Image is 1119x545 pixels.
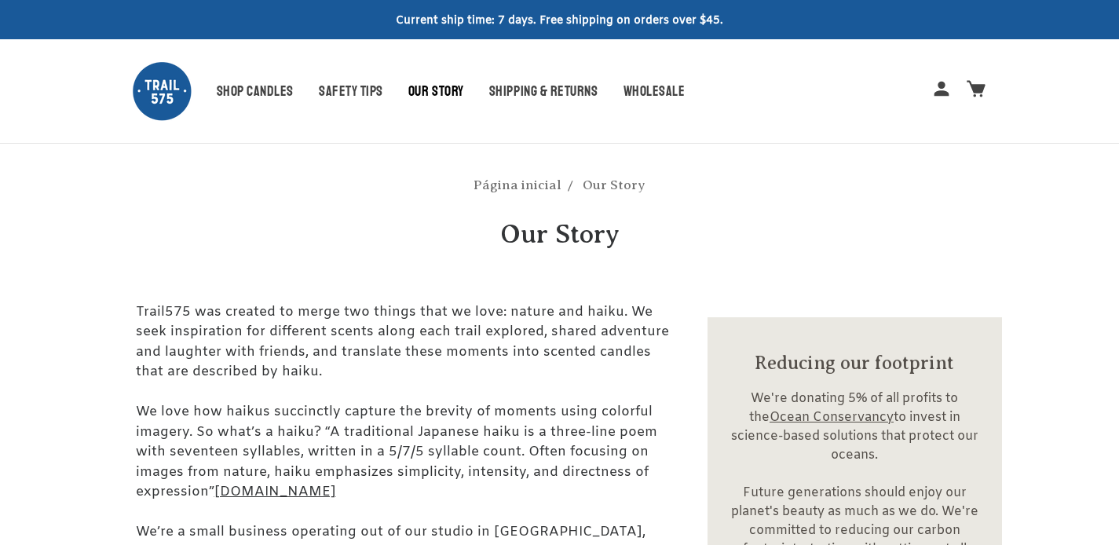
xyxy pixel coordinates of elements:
a: Our Story [408,81,489,102]
a: [DOMAIN_NAME] [214,483,336,501]
a: Ocean Conservancy [770,409,894,426]
a: Safety Tips [319,81,408,102]
a: Wholesale [623,81,711,102]
a: Shop Candles [217,81,319,102]
img: Trail575 [133,62,192,121]
a: Shipping & Returns [489,81,623,102]
a: Página inicial [474,177,561,192]
span: Reducing our footprint [755,349,954,377]
span: Our Story [583,177,645,192]
span: Our Story [500,214,620,254]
